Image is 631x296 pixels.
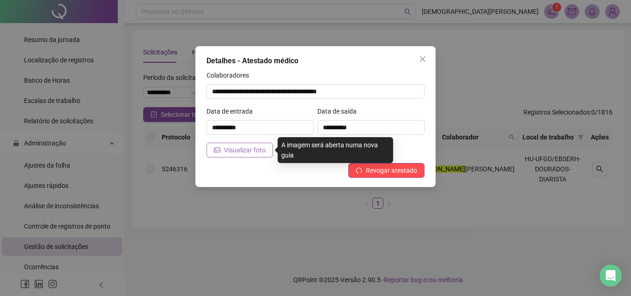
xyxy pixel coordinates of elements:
[206,70,255,80] label: Colaboradores
[224,145,266,155] span: Visualizar foto
[348,163,425,178] button: Revogar atestado
[206,106,259,116] label: Data de entrada
[317,106,363,116] label: Data de saída
[278,137,393,163] div: A imagem será aberta numa nova guia
[366,165,417,175] span: Revogar atestado
[214,147,220,153] span: picture
[206,55,425,66] div: Detalhes - Atestado médico
[600,265,622,287] div: Open Intercom Messenger
[415,52,430,66] button: Close
[206,143,273,157] button: Visualizar foto
[419,55,426,63] span: close
[356,167,362,174] span: undo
